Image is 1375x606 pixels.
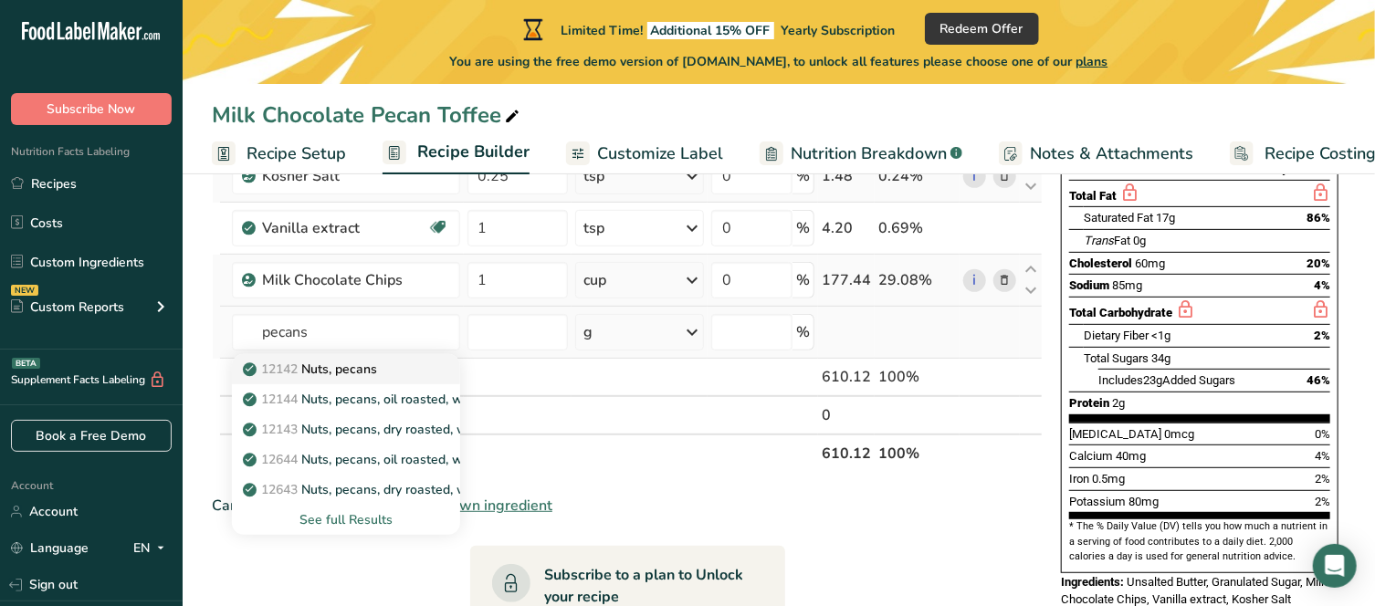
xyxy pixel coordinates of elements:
th: 610.12 [818,434,875,472]
span: 20% [1307,256,1330,270]
span: 2% [1314,329,1330,342]
span: 80mg [1128,495,1159,508]
span: 23g [1143,373,1162,387]
section: * The % Daily Value (DV) tells you how much a nutrient in a serving of food contributes to a dail... [1069,519,1330,564]
span: Additional 15% OFF [647,22,774,39]
span: 85mg [1112,278,1142,292]
a: 12142Nuts, pecans [232,354,460,384]
div: 0.24% [878,165,956,187]
span: You are using the free demo version of [DOMAIN_NAME], to unlock all features please choose one of... [450,52,1108,71]
p: Nuts, pecans, dry roasted, with salt added [247,480,548,499]
th: 100% [875,434,960,472]
span: Iron [1069,472,1089,486]
span: Saturated Fat [1084,211,1153,225]
div: See full Results [232,505,460,535]
div: cup [583,269,606,291]
a: Language [11,532,89,564]
div: 1.48 [822,165,871,187]
a: Recipe Setup [212,133,346,174]
span: 2g [1112,396,1125,410]
button: Subscribe Now [11,93,172,125]
span: 17g [1156,211,1175,225]
span: Customize Label [597,141,723,166]
span: 12142 [261,360,298,378]
span: Ingredients: [1061,575,1124,589]
div: Can't find your ingredient? [212,495,1043,517]
span: 4% [1314,278,1330,292]
div: EN [133,538,172,559]
span: 34g [1151,351,1170,365]
div: 177.44 [822,269,871,291]
span: Notes & Attachments [1030,141,1193,166]
a: 12644Nuts, pecans, oil roasted, with salt added [232,444,460,475]
div: BETA [12,358,40,369]
span: Cholesterol [1069,256,1132,270]
p: Nuts, pecans, oil roasted, with salt added [247,450,543,469]
span: 0% [1315,427,1330,441]
div: Kosher Salt [262,165,449,187]
span: Recipe Setup [247,141,346,166]
span: 0mcg [1164,427,1194,441]
div: See full Results [247,510,446,529]
div: g [583,321,593,343]
span: Total Fat [1069,189,1117,203]
span: Yearly Subscription [782,22,896,39]
p: Nuts, pecans [247,360,377,379]
span: Calcium [1069,449,1113,463]
div: 100% [878,366,956,388]
div: Milk Chocolate Pecan Toffee [212,99,523,131]
div: NEW [11,285,38,296]
div: Custom Reports [11,298,124,317]
a: Notes & Attachments [999,133,1193,174]
span: Total Sugars [1084,351,1149,365]
a: 12143Nuts, pecans, dry roasted, without salt added [232,414,460,444]
div: Vanilla extract [262,217,427,239]
span: <1g [1151,329,1170,342]
span: Sodium [1069,278,1109,292]
div: 0 [822,404,871,426]
a: Nutrition Breakdown [760,133,962,174]
div: 4.20 [822,217,871,239]
span: Potassium [1069,495,1126,508]
span: 40mg [1116,449,1146,463]
span: Fat [1084,234,1130,247]
span: Dietary Fiber [1084,329,1149,342]
a: Book a Free Demo [11,420,172,452]
a: i [963,165,986,188]
span: 46% [1307,373,1330,387]
span: Recipe Builder [417,140,530,164]
div: Open Intercom Messenger [1313,544,1357,588]
a: Customize Label [566,133,723,174]
span: Nutrition Breakdown [791,141,947,166]
div: 610.12 [822,366,871,388]
div: Milk Chocolate Chips [262,269,449,291]
span: Redeem Offer [940,19,1023,38]
div: tsp [583,217,604,239]
span: 0g [1133,234,1146,247]
span: [MEDICAL_DATA] [1069,427,1161,441]
span: 2% [1315,495,1330,508]
i: Trans [1084,234,1114,247]
span: 2% [1315,472,1330,486]
input: Add Ingredient [232,314,460,350]
span: 12143 [261,421,298,438]
div: Limited Time! [520,18,896,40]
div: 0.69% [878,217,956,239]
span: 0.5mg [1092,472,1125,486]
span: 12644 [261,451,298,468]
span: Includes Added Sugars [1098,373,1235,387]
span: 4% [1315,449,1330,463]
p: Nuts, pecans, dry roasted, without salt added [247,420,567,439]
th: Net Totals [228,434,818,472]
a: Recipe Builder [383,131,530,175]
a: 12643Nuts, pecans, dry roasted, with salt added [232,475,460,505]
a: i [963,269,986,292]
div: 29.08% [878,269,956,291]
button: Redeem Offer [925,13,1039,45]
span: Total Carbohydrate [1069,306,1172,319]
a: 12144Nuts, pecans, oil roasted, without salt added [232,384,460,414]
span: Subscribe Now [47,99,136,119]
span: 86% [1307,211,1330,225]
span: 60mg [1135,256,1165,270]
span: 12643 [261,481,298,498]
